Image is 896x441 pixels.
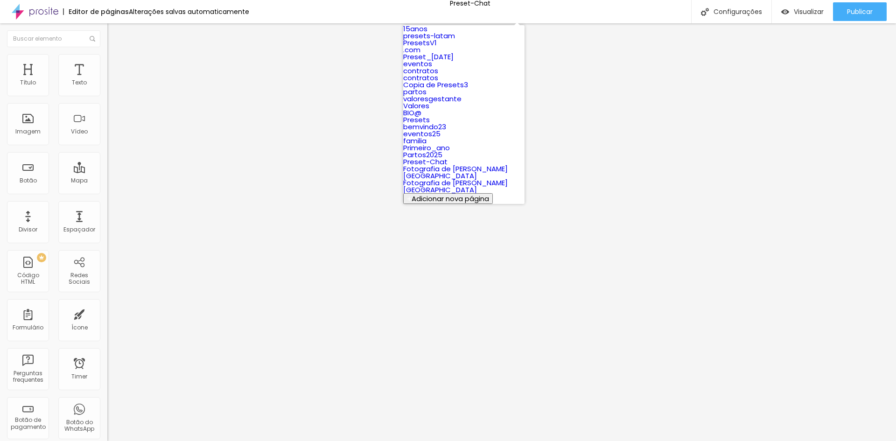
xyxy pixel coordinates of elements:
a: contratos [403,73,438,83]
span: Visualizar [794,8,824,15]
a: 15anos [403,24,427,34]
div: Texto [72,79,87,86]
span: Adicionar nova página [412,194,489,203]
a: Preset_[DATE] [403,52,454,62]
div: Alterações salvas automaticamente [129,8,249,15]
img: view-1.svg [781,8,789,16]
div: Vídeo [71,128,88,135]
a: .com [403,45,420,55]
span: Publicar [847,8,873,15]
a: Presets [403,115,430,125]
a: Valores [403,101,429,111]
button: Publicar [833,2,887,21]
div: Mapa [71,177,88,184]
div: Formulário [13,324,43,331]
button: Adicionar nova página [403,193,493,204]
div: Espaçador [63,226,95,233]
input: Buscar elemento [7,30,100,47]
div: Botão [20,177,37,184]
div: Editor de páginas [63,8,129,15]
a: presets-latam [403,31,455,41]
a: partos [403,87,427,97]
a: Preset-Chat [403,157,448,167]
div: Perguntas frequentes [9,370,46,384]
a: Fotografia de [PERSON_NAME] [GEOGRAPHIC_DATA] [403,164,508,181]
a: PresetsV1 [403,38,437,48]
div: Botão de pagamento [9,417,46,430]
a: Copia de Presets3 [403,80,468,90]
div: Botão do WhatsApp [61,419,98,433]
div: Título [20,79,36,86]
div: Código HTML [9,272,46,286]
a: BIO@ [403,108,421,118]
a: valoresgestante [403,94,462,104]
a: bemvindo23 [403,122,446,132]
img: Icone [701,8,709,16]
a: Primeiro_ano [403,143,450,153]
div: Divisor [19,226,37,233]
button: Visualizar [772,2,833,21]
a: eventos [403,59,432,69]
div: Ícone [71,324,88,331]
div: Redes Sociais [61,272,98,286]
a: eventos25 [403,129,441,139]
iframe: Editor [107,23,896,441]
a: contratos [403,66,438,76]
a: Fotografia de [PERSON_NAME] [GEOGRAPHIC_DATA] [403,178,508,195]
a: familia [403,136,427,146]
a: Partos2025 [403,150,442,160]
img: Icone [90,36,95,42]
div: Timer [71,373,87,380]
div: Imagem [15,128,41,135]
